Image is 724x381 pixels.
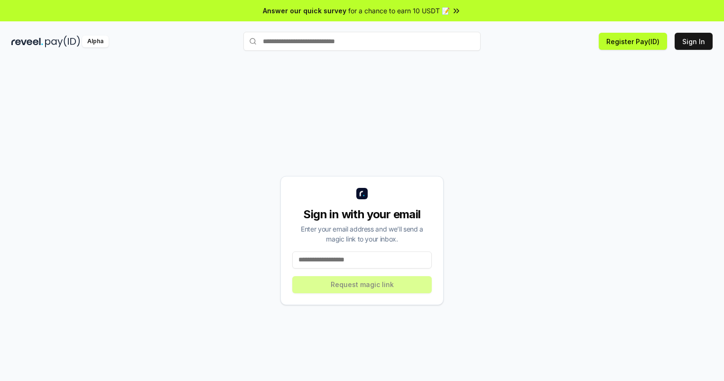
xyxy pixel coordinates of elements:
div: Alpha [82,36,109,47]
img: logo_small [356,188,368,199]
button: Register Pay(ID) [599,33,667,50]
img: pay_id [45,36,80,47]
button: Sign In [675,33,713,50]
div: Sign in with your email [292,207,432,222]
img: reveel_dark [11,36,43,47]
span: for a chance to earn 10 USDT 📝 [348,6,450,16]
span: Answer our quick survey [263,6,346,16]
div: Enter your email address and we’ll send a magic link to your inbox. [292,224,432,244]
